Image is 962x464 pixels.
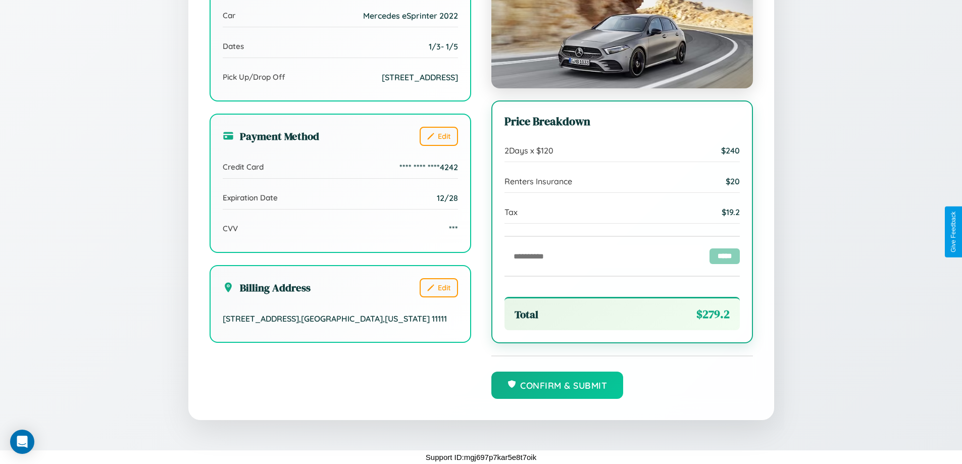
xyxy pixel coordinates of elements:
span: $ 240 [721,145,740,156]
div: Open Intercom Messenger [10,430,34,454]
span: Car [223,11,235,20]
span: Pick Up/Drop Off [223,72,285,82]
span: [STREET_ADDRESS] , [GEOGRAPHIC_DATA] , [US_STATE] 11111 [223,314,447,324]
h3: Billing Address [223,280,311,295]
button: Confirm & Submit [491,372,624,399]
span: Total [515,307,538,322]
span: 2 Days x $ 120 [504,145,553,156]
span: $ 20 [726,176,740,186]
span: $ 19.2 [722,207,740,217]
button: Edit [420,127,458,146]
h3: Price Breakdown [504,114,740,129]
span: 1 / 3 - 1 / 5 [429,41,458,51]
p: Support ID: mgj697p7kar5e8t7oik [426,450,536,464]
span: Credit Card [223,162,264,172]
span: 12/28 [437,193,458,203]
span: $ 279.2 [696,306,730,322]
button: Edit [420,278,458,297]
span: Tax [504,207,518,217]
span: CVV [223,224,238,233]
span: Renters Insurance [504,176,572,186]
span: Dates [223,41,244,51]
div: Give Feedback [950,212,957,252]
span: [STREET_ADDRESS] [382,72,458,82]
h3: Payment Method [223,129,319,143]
span: Expiration Date [223,193,278,202]
span: Mercedes eSprinter 2022 [363,11,458,21]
